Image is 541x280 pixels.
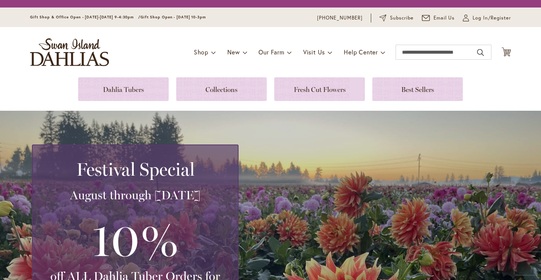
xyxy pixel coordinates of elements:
[317,14,363,22] a: [PHONE_NUMBER]
[42,188,229,203] h3: August through [DATE]
[422,14,455,22] a: Email Us
[434,14,455,22] span: Email Us
[473,14,511,22] span: Log In/Register
[390,14,414,22] span: Subscribe
[141,15,206,20] span: Gift Shop Open - [DATE] 10-3pm
[30,38,109,66] a: store logo
[344,48,378,56] span: Help Center
[194,48,209,56] span: Shop
[303,48,325,56] span: Visit Us
[258,48,284,56] span: Our Farm
[42,210,229,269] h3: 10%
[379,14,414,22] a: Subscribe
[42,159,229,180] h2: Festival Special
[30,15,141,20] span: Gift Shop & Office Open - [DATE]-[DATE] 9-4:30pm /
[463,14,511,22] a: Log In/Register
[227,48,240,56] span: New
[477,47,484,59] button: Search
